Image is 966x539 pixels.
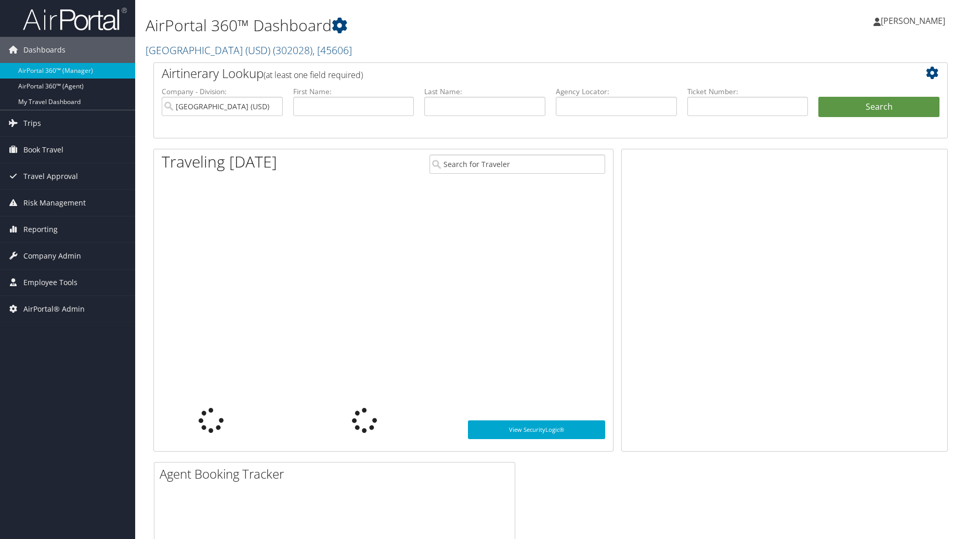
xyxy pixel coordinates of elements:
[293,86,414,97] label: First Name:
[23,243,81,269] span: Company Admin
[23,7,127,31] img: airportal-logo.png
[146,43,352,57] a: [GEOGRAPHIC_DATA] (USD)
[873,5,956,36] a: [PERSON_NAME]
[146,15,686,36] h1: AirPortal 360™ Dashboard
[23,216,58,242] span: Reporting
[23,37,66,63] span: Dashboards
[162,65,873,82] h2: Airtinerary Lookup
[468,420,605,439] a: View SecurityLogic®
[23,296,85,322] span: AirPortal® Admin
[424,86,545,97] label: Last Name:
[881,15,945,27] span: [PERSON_NAME]
[23,269,77,296] span: Employee Tools
[264,69,363,81] span: (at least one field required)
[818,97,939,118] button: Search
[23,137,63,163] span: Book Travel
[556,86,677,97] label: Agency Locator:
[160,465,515,483] h2: Agent Booking Tracker
[162,151,277,173] h1: Traveling [DATE]
[23,190,86,216] span: Risk Management
[23,163,78,189] span: Travel Approval
[162,86,283,97] label: Company - Division:
[273,43,312,57] span: ( 302028 )
[429,155,605,174] input: Search for Traveler
[312,43,352,57] span: , [ 45606 ]
[23,110,41,136] span: Trips
[687,86,808,97] label: Ticket Number:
